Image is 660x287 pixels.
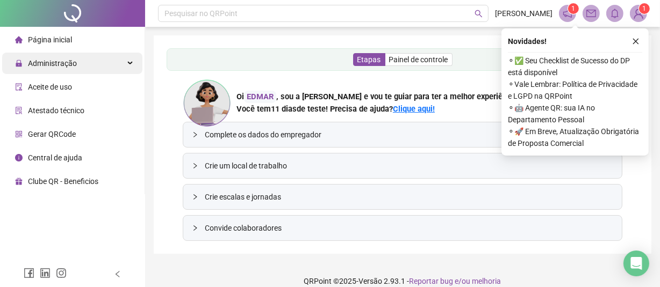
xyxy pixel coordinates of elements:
[475,10,483,18] span: search
[183,122,622,147] div: Complete os dados do empregador
[28,130,76,138] span: Gerar QRCode
[183,153,622,178] div: Crie um local de trabalho
[568,3,579,14] sup: 1
[205,129,613,141] span: Complete os dados do empregador
[508,55,642,78] span: ⚬ ✅ Seu Checklist de Sucesso do DP está disponível
[623,251,649,276] div: Open Intercom Messenger
[15,36,23,43] span: home
[28,153,82,162] span: Central de ajuda
[15,83,23,91] span: audit
[271,104,297,114] span: 11
[632,38,640,45] span: close
[15,178,23,185] span: gift
[639,3,650,14] sup: Atualize o seu contato no menu Meus Dados
[572,5,576,12] span: 1
[28,35,72,44] span: Página inicial
[28,59,77,68] span: Administração
[40,268,51,278] span: linkedin
[357,55,381,64] span: Etapas
[359,277,383,285] span: Versão
[236,104,271,114] span: Você tem
[495,8,553,19] span: [PERSON_NAME]
[389,55,448,64] span: Painel de controle
[28,177,98,186] span: Clube QR - Beneficios
[643,5,647,12] span: 1
[508,35,547,47] span: Novidades !
[15,154,23,161] span: info-circle
[28,83,72,91] span: Aceite de uso
[15,107,23,114] span: solution
[15,130,23,138] span: qrcode
[183,216,622,240] div: Convide colaboradores
[56,268,67,278] span: instagram
[586,9,596,18] span: mail
[282,104,297,114] span: dias
[183,79,231,127] img: ana-icon.cad42e3e8b8746aecfa2.png
[563,9,572,18] span: notification
[205,222,613,234] span: Convide colaboradores
[508,126,642,149] span: ⚬ 🚀 Em Breve, Atualização Obrigatória de Proposta Comercial
[183,185,622,209] div: Crie escalas e jornadas
[192,194,198,200] span: collapsed
[610,9,620,18] span: bell
[114,270,121,278] span: left
[508,78,642,102] span: ⚬ Vale Lembrar: Política de Privacidade e LGPD na QRPoint
[236,91,578,103] div: Oi , sou a [PERSON_NAME] e vou te guiar para ter a melhor experiência com a gente. 💜
[410,277,501,285] span: Reportar bug e/ou melhoria
[15,60,23,67] span: lock
[297,104,393,114] span: de teste! Precisa de ajuda?
[192,225,198,231] span: collapsed
[244,91,276,103] div: EDMAR
[192,131,198,138] span: collapsed
[205,160,613,172] span: Crie um local de trabalho
[630,5,647,21] img: 94757
[393,104,435,114] a: Clique aqui!
[28,106,84,115] span: Atestado técnico
[192,163,198,169] span: collapsed
[508,102,642,126] span: ⚬ 🤖 Agente QR: sua IA no Departamento Pessoal
[205,191,613,203] span: Crie escalas e jornadas
[24,268,34,278] span: facebook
